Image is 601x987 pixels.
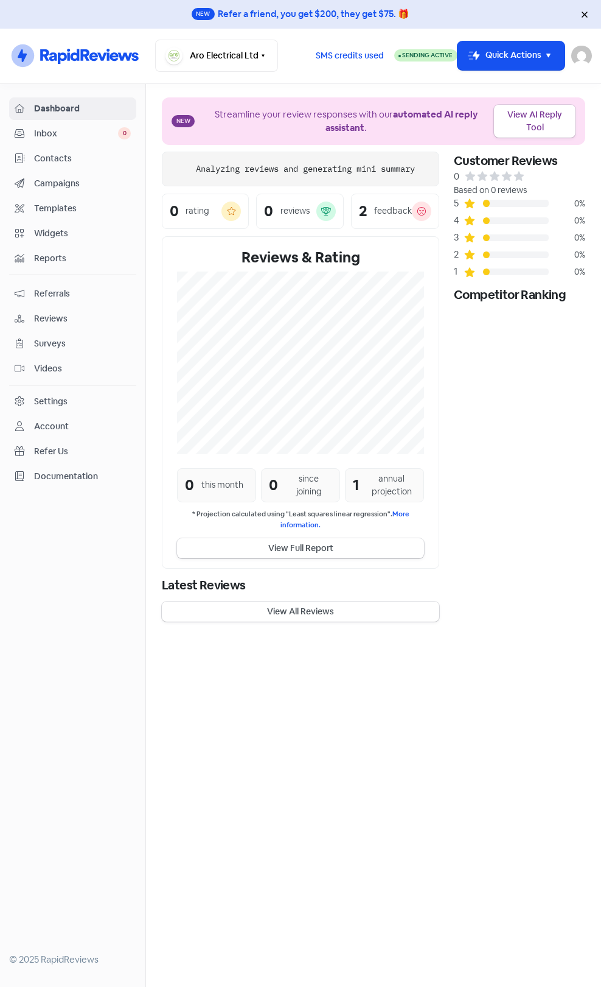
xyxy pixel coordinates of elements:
span: Reviews [34,312,131,325]
div: © 2025 RapidReviews [9,953,136,967]
span: Campaigns [34,177,131,190]
div: Settings [34,395,68,408]
div: 3 [454,231,464,245]
div: 4 [454,214,464,228]
a: SMS credits used [305,49,394,60]
a: Contacts [9,147,136,170]
div: 0% [549,231,585,244]
a: 0reviews [256,194,343,229]
div: 0 [170,204,179,219]
a: 2feedback [351,194,439,229]
span: Videos [34,362,131,375]
b: automated AI reply assistant [325,108,478,134]
div: 0% [549,197,585,210]
span: 0 [118,127,131,139]
div: Refer a friend, you get $200, they get $75. 🎁 [218,7,409,21]
span: New [172,115,195,127]
div: feedback [374,205,412,217]
span: Refer Us [34,445,131,458]
div: Reviews & Rating [177,247,424,269]
button: Aro Electrical Ltd [155,40,278,72]
span: Templates [34,202,131,215]
div: 5 [454,197,464,211]
button: Quick Actions [457,41,565,70]
a: Reports [9,247,136,270]
div: this month [201,479,243,491]
div: 0 [269,474,278,496]
button: View Full Report [177,538,424,558]
div: Account [34,420,69,433]
a: Campaigns [9,172,136,195]
a: 0rating [162,194,249,229]
div: Customer Reviews [454,152,585,170]
a: Surveys [9,332,136,355]
a: Account [9,415,136,438]
div: 0% [549,265,585,278]
span: Documentation [34,470,131,483]
div: 0 [264,204,273,219]
div: 0 [454,170,459,184]
div: Streamline your review responses with our . [198,108,495,135]
div: since joining [285,472,332,498]
img: User [571,46,592,66]
div: Based on 0 reviews [454,184,585,197]
button: View All Reviews [162,602,439,622]
a: Sending Active [394,49,457,63]
a: Documentation [9,465,136,488]
div: 0% [549,214,585,227]
span: SMS credits used [316,49,384,62]
a: Templates [9,197,136,220]
div: Competitor Ranking [454,286,585,304]
span: Widgets [34,227,131,240]
span: Inbox [34,127,118,140]
a: View AI Reply Tool [494,105,575,138]
div: 0 [185,474,194,496]
a: Inbox 0 [9,122,136,145]
a: Widgets [9,222,136,245]
span: Sending Active [402,51,453,59]
span: New [192,8,215,20]
a: Reviews [9,307,136,330]
div: Analyzing reviews and generating mini summary [196,163,415,175]
a: More information. [280,510,409,529]
div: 2 [359,204,367,219]
span: Contacts [34,152,131,165]
a: Dashboard [9,97,136,120]
div: annual projection [367,472,416,498]
span: Dashboard [34,102,131,115]
a: Refer Us [9,440,136,463]
span: Reports [34,252,131,265]
div: Latest Reviews [162,576,439,594]
div: reviews [280,205,310,217]
span: Referrals [34,287,131,300]
span: Surveys [34,337,131,350]
div: 1 [353,474,360,496]
div: 2 [454,248,464,262]
a: Videos [9,357,136,380]
div: rating [186,205,209,217]
a: Referrals [9,283,136,305]
div: 1 [454,265,464,279]
div: 0% [549,248,585,261]
a: Settings [9,390,136,413]
small: * Projection calculated using "Least squares linear regression". [177,509,424,531]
